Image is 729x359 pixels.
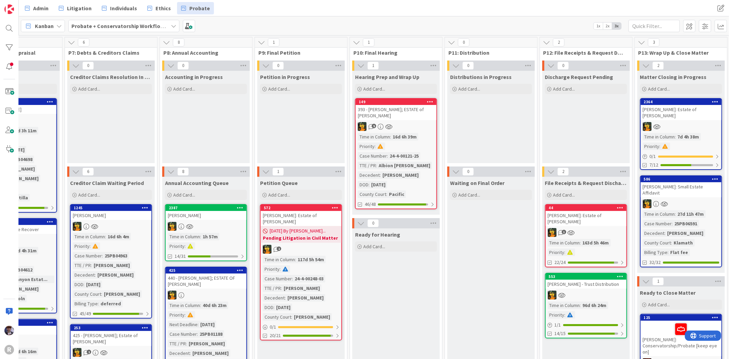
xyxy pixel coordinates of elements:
[648,38,660,46] span: 3
[264,205,341,210] div: 572
[548,228,557,237] img: MR
[261,205,341,226] div: 572[PERSON_NAME]: Estate of [PERSON_NAME]
[580,302,581,309] span: :
[296,256,326,263] div: 117d 5h 54m
[353,49,434,56] span: P10: Final Hearing
[549,205,626,210] div: 44
[543,49,624,56] span: P12: File Receipts & Request Discharge
[263,304,273,311] div: DOD
[358,133,390,141] div: Time in Column
[356,99,436,120] div: 149393 - [PERSON_NAME]; ESTATE of [PERSON_NAME]
[676,210,706,218] div: 27d 11h 47m
[166,274,246,289] div: 440 - [PERSON_NAME]; ESTATE OF [PERSON_NAME]
[87,350,91,354] span: 1
[545,74,613,80] span: Discharge Request Pending
[270,323,276,331] span: 0 / 1
[641,315,721,356] div: 125[PERSON_NAME]: Conservatorship/Probate [keep eye on]
[292,275,293,282] span: :
[641,199,721,208] div: MR
[82,168,94,176] span: 6
[546,205,626,226] div: 44[PERSON_NAME]: Estate of [PERSON_NAME]
[545,204,627,267] a: 44[PERSON_NAME]: Estate of [PERSON_NAME]MRTime in Column:163d 5h 46mPriority:22/24
[391,133,418,141] div: 16d 6h 39m
[358,152,387,160] div: Case Number
[641,152,721,161] div: 0/1
[175,253,186,260] span: 14/31
[67,4,92,12] span: Litigation
[263,313,291,321] div: County Court
[98,2,141,14] a: Individuals
[73,252,102,260] div: Case Number
[665,229,666,237] span: :
[70,179,144,186] span: Creditor Claim Waiting Period
[4,345,14,355] div: R
[73,262,91,269] div: TTE / PR
[190,349,191,357] span: :
[263,245,272,254] img: MR
[165,179,229,186] span: Annual Accounting Queue
[272,168,284,176] span: 1
[285,294,286,302] span: :
[110,4,137,12] span: Individuals
[198,330,224,338] div: 25PB01188
[644,99,721,104] div: 2364
[173,38,185,46] span: 8
[295,256,296,263] span: :
[650,259,661,266] span: 32/32
[643,133,675,141] div: Time in Column
[358,162,376,169] div: TTE / PR
[99,300,123,307] div: deferred
[359,99,436,104] div: 149
[74,325,151,330] div: 253
[163,49,244,56] span: P8: Annual Accounting
[358,171,380,179] div: Decedent
[546,280,626,289] div: [PERSON_NAME] - Trust Distribution
[98,300,99,307] span: :
[641,182,721,197] div: [PERSON_NAME]: Small Estate Affidavit
[281,284,282,292] span: :
[643,143,660,150] div: Priority
[186,340,187,347] span: :
[260,204,342,341] a: 572[PERSON_NAME]: Estate of [PERSON_NAME][DATE] By [PERSON_NAME]...Pending Litigation in Civil Ma...
[356,122,436,131] div: MR
[70,204,152,319] a: 1245[PERSON_NAME]MRTime in Column:16d 6h 4mPriority:Case Number:25PB04963TTE / PR:[PERSON_NAME]De...
[200,233,201,240] span: :
[106,233,131,240] div: 16d 6h 4m
[462,62,474,70] span: 0
[462,168,474,176] span: 0
[71,205,151,220] div: 1245[PERSON_NAME]
[78,192,100,198] span: Add Card...
[8,156,34,163] div: 25PB04698
[101,290,102,298] span: :
[672,220,673,227] span: :
[641,105,721,120] div: [PERSON_NAME]: Estate of [PERSON_NAME]
[652,277,664,285] span: 1
[168,311,185,319] div: Priority
[280,265,281,273] span: :
[365,201,376,208] span: 46/48
[198,321,199,328] span: :
[548,239,580,247] div: Time in Column
[258,49,339,56] span: P9: Final Petition
[386,190,387,198] span: :
[546,274,626,289] div: 553[PERSON_NAME] - Trust Distribution
[672,239,695,247] div: Klamath
[666,229,705,237] div: [PERSON_NAME]
[458,192,480,198] span: Add Card...
[78,38,90,46] span: 6
[35,22,54,30] span: Kanban
[96,271,135,279] div: [PERSON_NAME]
[201,302,228,309] div: 40d 6h 23m
[557,62,569,70] span: 0
[200,302,201,309] span: :
[545,179,627,186] span: File Receipts & Request Discharge
[676,133,701,141] div: 7d 4h 38m
[355,231,400,238] span: Ready for Hearing
[71,325,151,331] div: 253
[555,330,566,337] span: 14/15
[562,230,566,234] span: 1
[644,177,721,182] div: 586
[270,332,281,339] span: 20/21
[168,302,200,309] div: Time in Column
[73,300,98,307] div: Billing Type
